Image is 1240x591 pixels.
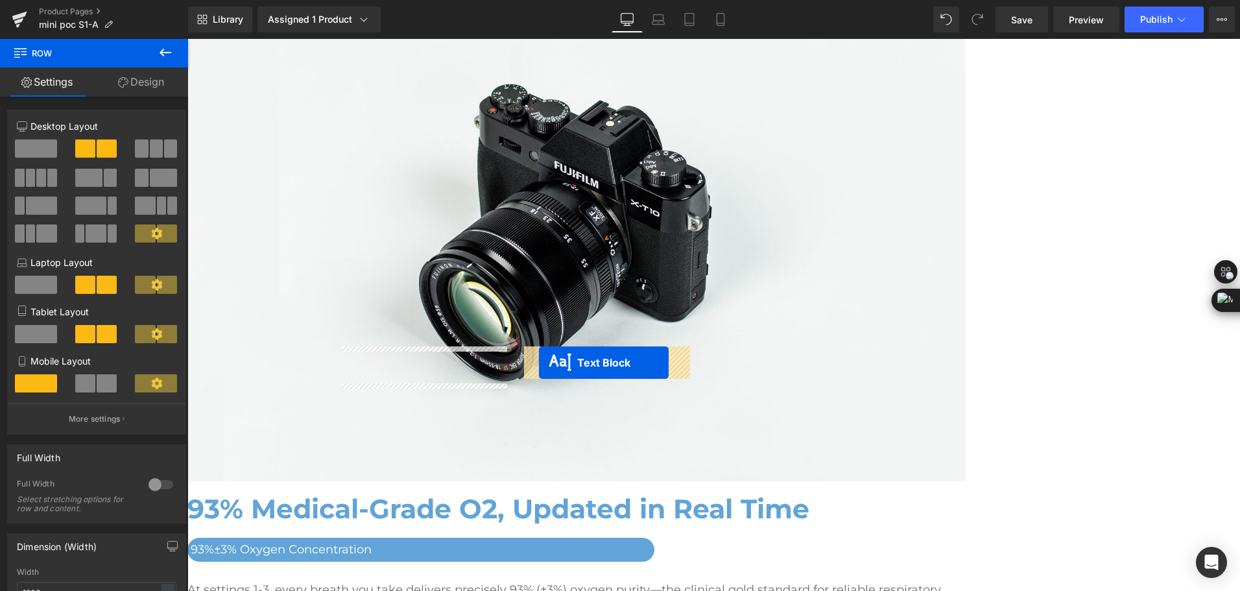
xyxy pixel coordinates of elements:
[674,6,705,32] a: Tablet
[705,6,736,32] a: Mobile
[39,19,99,30] span: mini poc S1-A
[643,6,674,32] a: Laptop
[1069,13,1104,27] span: Preview
[1053,6,1119,32] a: Preview
[213,14,243,25] span: Library
[268,13,370,26] div: Assigned 1 Product
[17,445,60,463] div: Full Width
[187,39,1240,591] iframe: To enrich screen reader interactions, please activate Accessibility in Grammarly extension settings
[188,6,252,32] a: New Library
[933,6,959,32] button: Undo
[39,6,188,17] a: Product Pages
[13,39,143,67] span: Row
[17,354,176,368] p: Mobile Layout
[1140,14,1173,25] span: Publish
[17,119,176,133] p: Desktop Layout
[69,413,121,425] p: More settings
[17,479,136,492] div: Full Width
[8,404,185,434] button: More settings
[17,568,176,577] div: Width
[17,495,134,513] div: Select stretching options for row and content.
[17,256,176,269] p: Laptop Layout
[964,6,990,32] button: Redo
[1011,13,1032,27] span: Save
[1196,547,1227,578] div: Open Intercom Messenger
[94,67,188,97] a: Design
[17,534,97,552] div: Dimension (Width)
[17,305,176,319] p: Tablet Layout
[612,6,643,32] a: Desktop
[1125,6,1204,32] button: Publish
[1209,6,1235,32] button: More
